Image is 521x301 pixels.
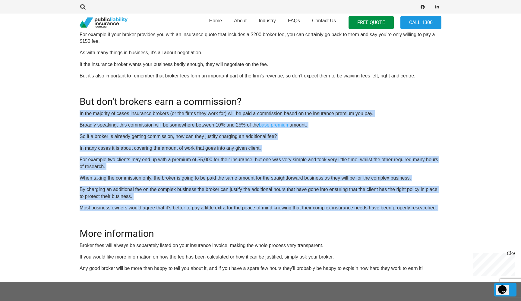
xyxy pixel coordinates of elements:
a: Back to top [494,283,516,296]
a: Home [203,12,228,33]
a: LinkedIn [433,3,441,11]
iframe: chat widget [496,277,515,295]
p: Broker fees will always be separately listed on your insurance invoice, making the whole process ... [80,242,441,249]
iframe: chat widget [471,251,515,276]
p: As with many things in business, it’s all about negotiation. [80,49,441,56]
p: If you would like more information on how the fee has been calculated or how it can be justified,... [80,254,441,260]
p: For example if your broker provides you with an insurance quote that includes a $200 broker fee, ... [80,31,441,45]
p: Any good broker will be more than happy to tell you about it, and if you have a spare few hours t... [80,265,441,272]
p: Most business owners would agree that it’s better to pay a little extra for the peace of mind kno... [80,205,441,211]
div: Chat live with an agent now!Close [2,2,42,44]
p: In many cases it is about covering the amount of work that goes into any given client. [80,145,441,152]
span: Contact Us [312,18,336,23]
a: Search [77,4,89,10]
a: base premium [259,122,289,127]
h2: But don’t brokers earn a commission? [80,89,441,107]
a: About [228,12,253,33]
span: Home [209,18,222,23]
a: Contact Us [306,12,342,33]
p: If the insurance broker wants your business badly enough, they will negotiate on the fee. [80,61,441,68]
p: When taking the commission only, the broker is going to be paid the same amount for the straightf... [80,175,441,181]
a: Industry [253,12,282,33]
span: About [234,18,247,23]
a: Call 1300 [400,16,441,30]
a: FAQs [282,12,306,33]
a: Facebook [418,3,427,11]
span: Industry [259,18,276,23]
a: pli_logotransparent [80,17,128,28]
p: For example two clients may end up with a premium of $5,000 for their insurance, but one was very... [80,156,441,170]
a: FREE QUOTE [349,16,394,30]
p: In the majority of cases insurance brokers (or the firms they work for) will be paid a commission... [80,110,441,117]
p: So if a broker is already getting commission, how can they justify charging an additional fee? [80,133,441,140]
p: Broadly speaking, this commission will be somewhere between 10% and 25% of the amount. [80,122,441,128]
span: FAQs [288,18,300,23]
p: But it’s also important to remember that broker fees form an important part of the firm’s revenue... [80,73,441,79]
p: By charging an additional fee on the complex business the broker can justify the additional hours... [80,186,441,200]
h2: More information [80,221,441,239]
